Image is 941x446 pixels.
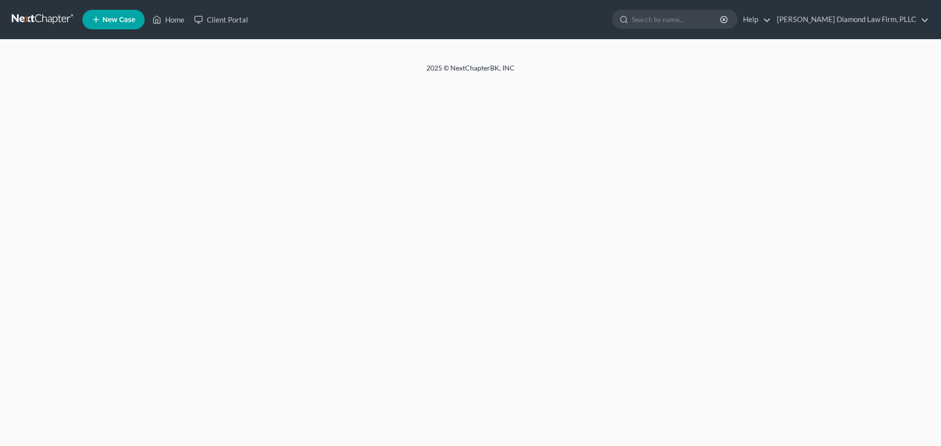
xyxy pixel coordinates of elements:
input: Search by name... [632,10,721,28]
a: Home [148,11,189,28]
a: Help [738,11,771,28]
a: [PERSON_NAME] Diamond Law Firm, PLLC [772,11,929,28]
span: New Case [102,16,135,23]
div: 2025 © NextChapterBK, INC [191,63,750,81]
a: Client Portal [189,11,253,28]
